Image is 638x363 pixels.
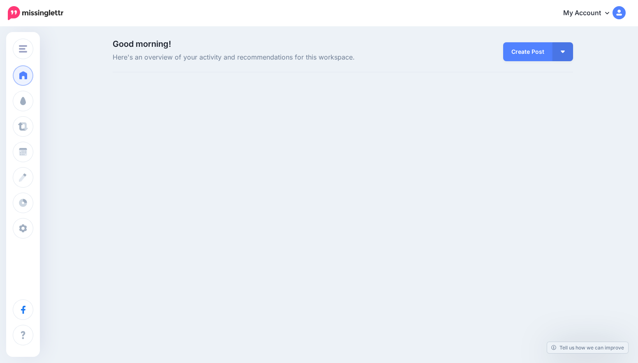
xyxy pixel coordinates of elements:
[503,42,552,61] a: Create Post
[19,45,27,53] img: menu.png
[113,39,171,49] span: Good morning!
[561,51,565,53] img: arrow-down-white.png
[555,3,626,23] a: My Account
[547,342,628,353] a: Tell us how we can improve
[113,52,416,63] span: Here's an overview of your activity and recommendations for this workspace.
[8,6,63,20] img: Missinglettr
